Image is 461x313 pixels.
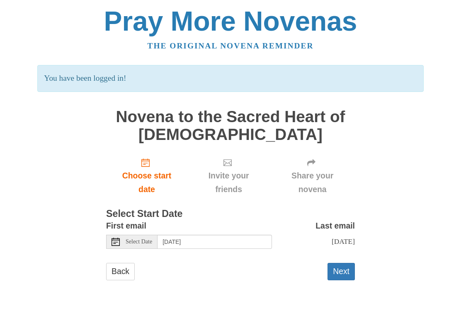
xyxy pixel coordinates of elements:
[106,219,146,233] label: First email
[196,169,262,196] span: Invite your friends
[187,152,270,201] div: Click "Next" to confirm your start date first.
[270,152,355,201] div: Click "Next" to confirm your start date first.
[126,239,152,245] span: Select Date
[106,152,187,201] a: Choose start date
[106,263,135,280] a: Back
[332,237,355,246] span: [DATE]
[37,65,423,92] p: You have been logged in!
[148,41,314,50] a: The original novena reminder
[315,219,355,233] label: Last email
[278,169,347,196] span: Share your novena
[114,169,179,196] span: Choose start date
[104,6,357,36] a: Pray More Novenas
[106,209,355,219] h3: Select Start Date
[328,263,355,280] button: Next
[106,108,355,143] h1: Novena to the Sacred Heart of [DEMOGRAPHIC_DATA]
